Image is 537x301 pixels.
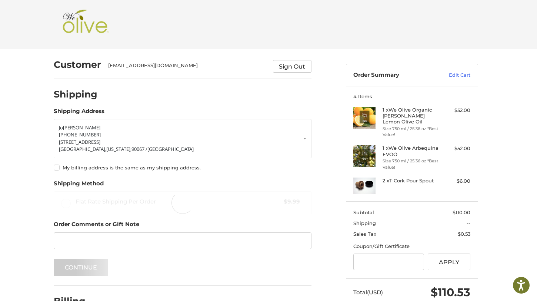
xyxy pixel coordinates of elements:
input: Gift Certificate or Coupon Code [353,254,424,270]
span: Jo [59,124,63,131]
a: Edit Cart [433,72,470,79]
h4: 2 x T-Cork Pour Spout [383,178,439,183]
div: $52.00 [441,145,470,152]
legend: Order Comments [54,220,139,232]
span: $0.53 [458,231,470,237]
span: [PHONE_NUMBER] [59,131,101,138]
h4: 1 x We Olive Arbequina EVOO [383,145,439,157]
button: Sign Out [273,60,311,73]
a: Enter or select a different address [54,119,311,158]
div: Coupon/Gift Certificate [353,243,470,250]
span: 90067 / [131,146,147,152]
h3: 4 Items [353,93,470,99]
span: [PERSON_NAME] [63,124,100,131]
h2: Shipping [54,89,97,100]
span: [GEOGRAPHIC_DATA] [147,146,194,152]
span: -- [467,220,470,226]
legend: Shipping Method [54,179,104,191]
li: Size 750 ml / 25.36 oz *Best Value! [383,158,439,170]
h3: Order Summary [353,72,433,79]
img: Shop We Olive [61,10,110,39]
label: My billing address is the same as my shipping address. [54,165,311,171]
span: Subtotal [353,209,374,215]
span: [GEOGRAPHIC_DATA], [59,146,106,152]
legend: Shipping Address [54,107,104,119]
div: $52.00 [441,107,470,114]
button: Apply [428,254,471,270]
div: [EMAIL_ADDRESS][DOMAIN_NAME] [108,62,266,73]
button: Continue [54,259,109,276]
span: Sales Tax [353,231,376,237]
p: We're away right now. Please check back later! [10,11,84,17]
div: $6.00 [441,178,470,185]
span: [US_STATE], [106,146,131,152]
span: Shipping [353,220,376,226]
button: Open LiveChat chat widget [85,10,94,19]
li: Size 750 ml / 25.36 oz *Best Value! [383,126,439,138]
h4: 1 x We Olive Organic [PERSON_NAME] Lemon Olive Oil [383,107,439,125]
span: $110.00 [453,209,470,215]
span: [STREET_ADDRESS] [59,139,100,145]
h2: Customer [54,59,101,70]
